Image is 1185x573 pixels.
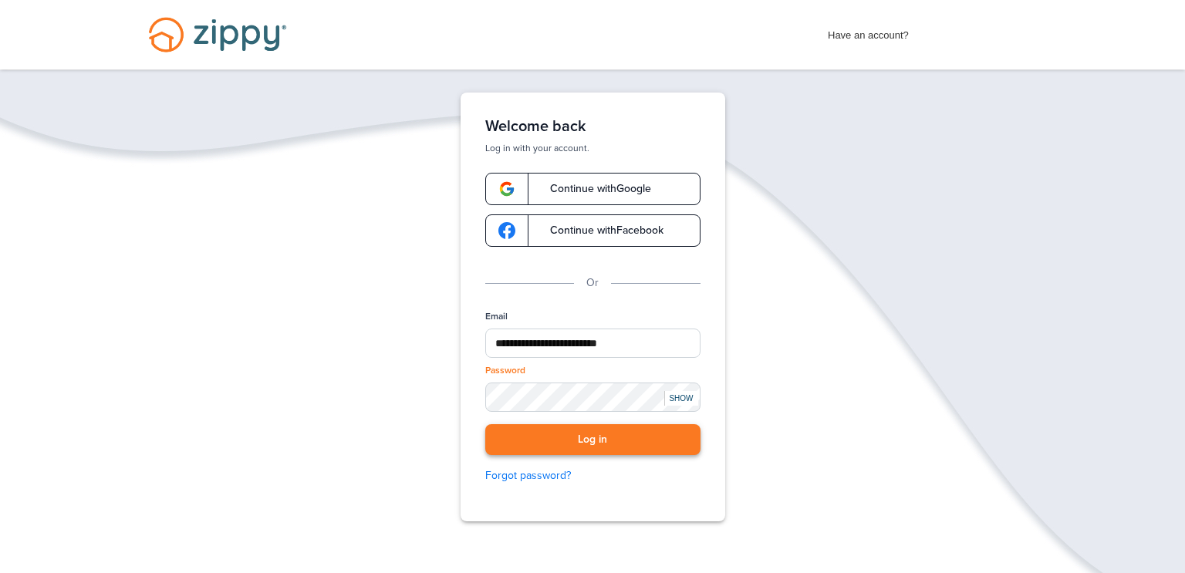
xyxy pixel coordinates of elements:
[485,424,701,456] button: Log in
[485,173,701,205] a: google-logoContinue withGoogle
[498,180,515,197] img: google-logo
[535,184,651,194] span: Continue with Google
[485,310,508,323] label: Email
[485,329,701,358] input: Email
[485,364,525,377] label: Password
[498,222,515,239] img: google-logo
[485,214,701,247] a: google-logoContinue withFacebook
[485,142,701,154] p: Log in with your account.
[485,467,701,484] a: Forgot password?
[586,275,599,292] p: Or
[485,117,701,136] h1: Welcome back
[664,391,698,406] div: SHOW
[828,19,909,44] span: Have an account?
[485,383,701,412] input: Password
[535,225,663,236] span: Continue with Facebook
